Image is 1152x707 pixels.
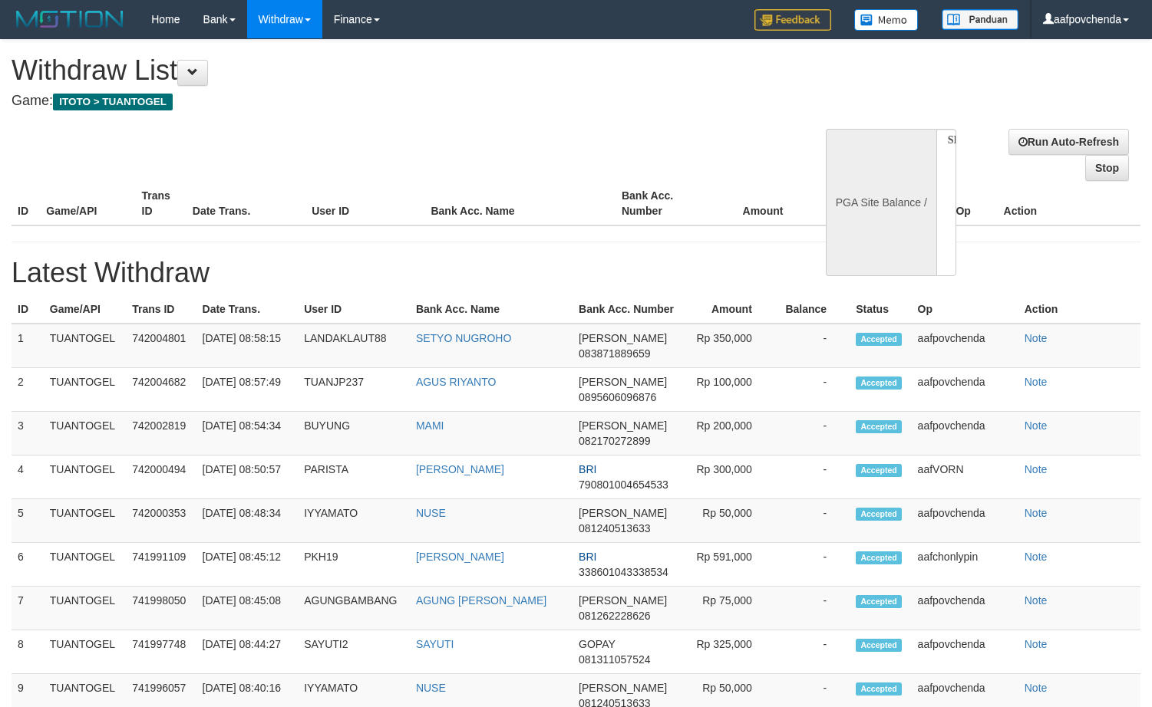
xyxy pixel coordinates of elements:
td: 6 [12,543,44,587]
span: 081262228626 [579,610,650,622]
td: TUANTOGEL [44,587,126,630]
th: User ID [298,295,410,324]
th: Bank Acc. Number [616,182,711,225]
th: Game/API [40,182,135,225]
td: 4 [12,455,44,499]
td: 3 [12,412,44,455]
td: PARISTA [298,455,410,499]
td: 2 [12,368,44,412]
span: Accepted [856,595,902,608]
td: TUANTOGEL [44,368,126,412]
td: 1 [12,324,44,368]
td: LANDAKLAUT88 [298,324,410,368]
td: 742004682 [126,368,196,412]
td: [DATE] 08:54:34 [196,412,299,455]
th: Op [949,182,997,225]
td: 741998050 [126,587,196,630]
td: Rp 50,000 [681,499,775,543]
th: Action [1018,295,1140,324]
td: - [775,368,850,412]
a: Note [1025,376,1048,388]
th: Balance [775,295,850,324]
span: Accepted [856,682,902,695]
a: Note [1025,551,1048,563]
th: Date Trans. [196,295,299,324]
td: Rp 300,000 [681,455,775,499]
h1: Withdraw List [12,55,753,86]
td: - [775,324,850,368]
td: BUYUNG [298,412,410,455]
th: Game/API [44,295,126,324]
span: [PERSON_NAME] [579,332,667,344]
th: User ID [305,182,424,225]
td: aafpovchenda [912,412,1018,455]
th: ID [12,182,40,225]
img: Feedback.jpg [754,9,831,31]
td: - [775,630,850,674]
span: Accepted [856,377,902,390]
td: aafpovchenda [912,368,1018,412]
td: aafpovchenda [912,324,1018,368]
th: Op [912,295,1018,324]
th: Bank Acc. Name [424,182,616,225]
th: Trans ID [126,295,196,324]
td: TUANJP237 [298,368,410,412]
td: PKH19 [298,543,410,587]
span: [PERSON_NAME] [579,376,667,388]
td: [DATE] 08:50:57 [196,455,299,499]
a: Run Auto-Refresh [1008,129,1129,155]
td: TUANTOGEL [44,455,126,499]
th: Balance [806,182,893,225]
td: aafpovchenda [912,587,1018,630]
span: ITOTO > TUANTOGEL [53,94,173,110]
td: [DATE] 08:48:34 [196,499,299,543]
a: AGUS RIYANTO [416,376,497,388]
td: TUANTOGEL [44,499,126,543]
td: 742004801 [126,324,196,368]
td: aafVORN [912,455,1018,499]
span: BRI [579,463,596,475]
td: IYYAMATO [298,499,410,543]
td: AGUNGBAMBANG [298,587,410,630]
span: GOPAY [579,638,615,650]
td: - [775,412,850,455]
td: 741991109 [126,543,196,587]
span: Accepted [856,333,902,346]
th: Action [998,182,1140,225]
td: aafpovchenda [912,630,1018,674]
a: MAMI [416,419,444,432]
td: 5 [12,499,44,543]
img: Button%20Memo.svg [854,9,919,31]
span: [PERSON_NAME] [579,507,667,519]
span: 081311057524 [579,653,650,666]
a: Note [1025,594,1048,607]
td: - [775,455,850,499]
td: TUANTOGEL [44,630,126,674]
td: Rp 100,000 [681,368,775,412]
a: SETYO NUGROHO [416,332,511,344]
td: TUANTOGEL [44,412,126,455]
span: Accepted [856,420,902,433]
a: Note [1025,419,1048,432]
th: Bank Acc. Number [573,295,681,324]
td: Rp 75,000 [681,587,775,630]
td: 742000494 [126,455,196,499]
td: [DATE] 08:45:12 [196,543,299,587]
td: Rp 200,000 [681,412,775,455]
td: 742000353 [126,499,196,543]
span: Accepted [856,551,902,564]
span: Accepted [856,508,902,521]
span: Accepted [856,464,902,477]
td: - [775,543,850,587]
a: NUSE [416,682,446,694]
td: 741997748 [126,630,196,674]
th: Amount [711,182,806,225]
span: Accepted [856,639,902,652]
td: aafpovchenda [912,499,1018,543]
td: - [775,499,850,543]
td: - [775,587,850,630]
span: BRI [579,551,596,563]
td: Rp 325,000 [681,630,775,674]
th: Trans ID [136,182,186,225]
td: [DATE] 08:45:08 [196,587,299,630]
